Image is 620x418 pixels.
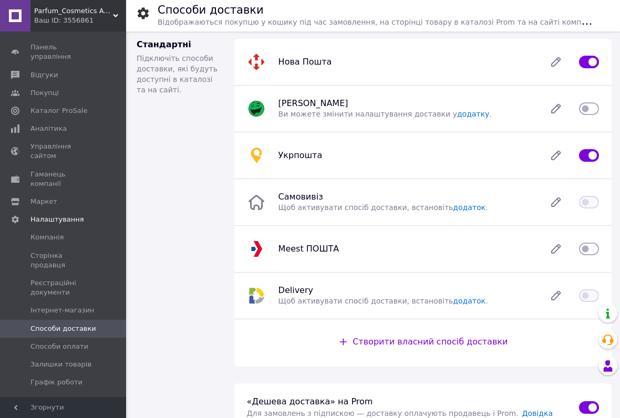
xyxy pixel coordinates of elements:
span: Відображаються покупцю у кошику під час замовлення, на сторінці товару в каталозі Prom та на сайт... [158,15,597,27]
a: додаток [453,297,485,305]
span: Гаманець компанії [30,170,97,189]
span: Самовивіз [278,192,323,202]
span: Реєстраційні документи [30,278,97,297]
span: Каталог ProSale [30,106,87,116]
span: Delivery [278,285,313,295]
span: Укрпошта [278,150,323,160]
span: Ви можете змінити налаштування доставки у . [278,110,492,118]
span: Управління сайтом [30,142,97,161]
span: Покупці [30,88,59,98]
a: додатку [457,110,489,118]
span: [PERSON_NAME] [278,98,348,108]
a: додаток [453,203,485,212]
span: Способи оплати [30,342,88,351]
a: Довідка [522,409,553,417]
span: Маркет [30,197,57,206]
span: Аналітика [30,124,67,133]
span: Налаштування [30,215,84,224]
span: Компанія [30,233,64,242]
span: Підключіть способи доставки, які будуть доступні в каталозі та на сайті. [137,54,218,94]
span: «Дешева доставка» на Prom [247,396,373,406]
span: Щоб активувати спосіб доставки, встановіть . [278,203,488,212]
span: Залишки товарів [30,360,91,369]
span: Повернення та гарантія [30,395,97,414]
span: Parfum_Cosmetics Avon [34,6,113,16]
span: Сторінка продавця [30,251,97,270]
span: Способи доставки [30,324,96,333]
div: Ваш ID: 3556861 [34,16,126,25]
span: Графік роботи [30,378,82,387]
span: Нова Пошта [278,57,332,67]
span: Відгуки [30,70,58,80]
span: Стандартні [137,39,191,49]
span: Meest ПОШТА [278,244,339,254]
span: Щоб активувати спосіб доставки, встановіть . [278,297,488,305]
span: Інтернет-магазин [30,306,94,315]
span: Створити власний спосіб доставки [353,337,508,347]
span: Панель управління [30,43,97,61]
span: Для замовлень з підпискою — доставку оплачують продавець і Prom . [247,409,519,417]
h1: Способи доставки [158,4,264,16]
